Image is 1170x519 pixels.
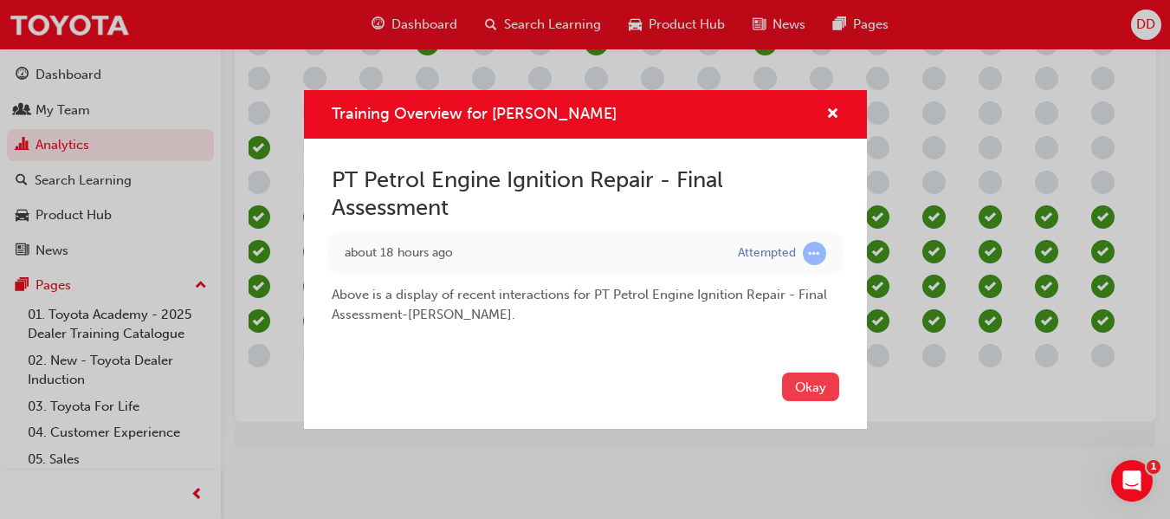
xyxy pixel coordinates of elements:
iframe: Intercom live chat [1111,460,1153,502]
div: Above is a display of recent interactions for PT Petrol Engine Ignition Repair - Final Assessment... [332,271,839,324]
span: 1 [1147,460,1160,474]
span: cross-icon [826,107,839,123]
span: Training Overview for [PERSON_NAME] [332,104,617,123]
button: cross-icon [826,104,839,126]
span: learningRecordVerb_ATTEMPT-icon [803,242,826,265]
div: Training Overview for Jacob Palmera [304,90,867,429]
button: Okay [782,373,839,401]
div: Tue Aug 19 2025 15:46:39 GMT+1000 (Australian Eastern Standard Time) [345,243,712,263]
h2: PT Petrol Engine Ignition Repair - Final Assessment [332,166,839,222]
div: Attempted [738,245,796,262]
